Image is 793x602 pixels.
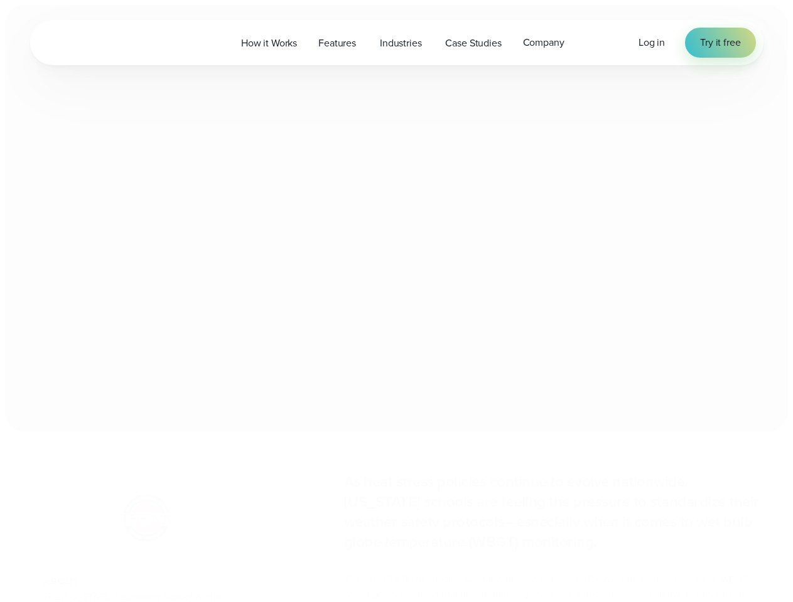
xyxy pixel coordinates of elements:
[230,30,308,56] a: How it Works
[241,36,297,51] span: How it Works
[318,36,356,51] span: Features
[434,30,512,56] a: Case Studies
[685,28,755,58] a: Try it free
[700,35,740,50] span: Try it free
[639,35,665,50] a: Log in
[445,36,501,51] span: Case Studies
[380,36,421,51] span: Industries
[523,35,564,50] span: Company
